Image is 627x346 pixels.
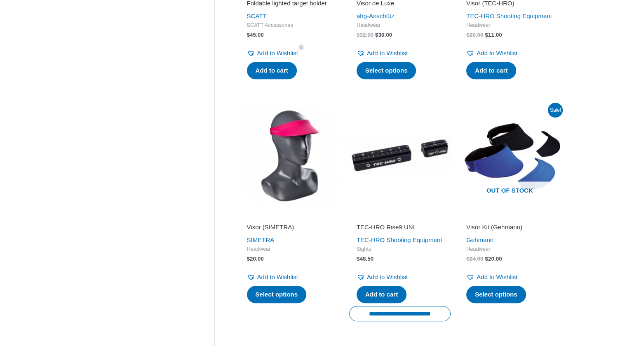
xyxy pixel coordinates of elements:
[247,236,275,243] a: SIMETRA
[357,32,360,38] span: $
[375,32,392,38] bdi: 30.00
[247,12,267,19] a: SCATT
[298,44,305,50] span: 1
[477,273,517,280] span: Add to Wishlist
[485,256,502,262] bdi: 20.00
[466,256,483,262] bdi: 24.00
[466,286,526,303] a: Select options for “Visor Kit (Gehmann)”
[466,271,517,283] a: Add to Wishlist
[247,256,250,262] span: $
[466,47,517,59] a: Add to Wishlist
[247,47,298,59] a: Add to Wishlist
[548,103,563,118] span: Sale!
[466,223,553,231] h2: Visor Kit (Gehmann)
[466,62,516,79] a: Add to cart: “Visor (TEC-HRO)”
[357,271,408,283] a: Add to Wishlist
[247,223,333,234] a: Visor (SIMETRA)
[465,181,554,200] span: Out of stock
[466,236,493,243] a: Gehmann
[257,49,298,56] span: Add to Wishlist
[357,256,360,262] span: $
[466,32,483,38] bdi: 20.00
[357,256,373,262] bdi: 48.50
[247,32,264,38] bdi: 45.00
[257,273,298,280] span: Add to Wishlist
[485,256,488,262] span: $
[367,273,408,280] span: Add to Wishlist
[477,49,517,56] span: Add to Wishlist
[247,223,333,231] h2: Visor (SIMETRA)
[357,223,443,231] h2: TEC-HRO Rise9 UNI
[466,246,553,253] span: Headwear
[485,32,488,38] span: $
[357,286,406,303] a: Add to cart: “TEC-HRO Rise9 UNI”
[357,32,373,38] bdi: 32.00
[367,49,408,56] span: Add to Wishlist
[357,47,408,59] a: Add to Wishlist
[240,105,341,207] img: Visor (SIMETRA)
[357,22,443,29] span: Headwear
[466,212,553,221] iframe: Customer reviews powered by Trustpilot
[357,212,443,221] iframe: Customer reviews powered by Trustpilot
[459,105,560,207] a: Out of stock
[247,286,307,303] a: Select options for “Visor (SIMETRA)”
[247,22,333,29] span: SCATT Accessories
[466,223,553,234] a: Visor Kit (Gehmann)
[357,62,416,79] a: Select options for “Visor de Luxe”
[375,32,378,38] span: $
[247,32,250,38] span: $
[247,256,264,262] bdi: 20.00
[247,62,297,79] a: Add to cart: “Foldable lighted target holder”
[466,32,470,38] span: $
[466,256,470,262] span: $
[357,236,442,243] a: TEC-HRO Shooting Equipment
[357,223,443,234] a: TEC-HRO Rise9 UNI
[466,12,552,19] a: TEC-HRO Shooting Equipment
[247,271,298,283] a: Add to Wishlist
[459,105,560,207] img: Visor Kit (Gehmann)
[349,105,451,207] img: TEC-HRO Rise9 UNI
[247,246,333,253] span: Headwear
[357,12,395,19] a: ahg-Anschütz
[466,22,553,29] span: Headwear
[357,246,443,253] span: Sights
[485,32,502,38] bdi: 11.00
[247,212,333,221] iframe: Customer reviews powered by Trustpilot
